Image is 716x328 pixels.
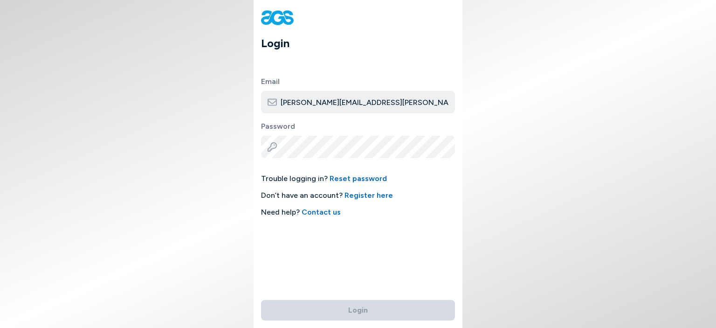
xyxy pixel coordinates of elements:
a: Contact us [302,208,341,216]
a: Register here [344,191,393,200]
button: Login [261,300,455,321]
span: Trouble logging in? [261,173,455,184]
h1: Login [261,35,462,52]
span: Don’t have an account? [261,190,455,201]
span: Need help? [261,207,455,218]
a: Reset password [330,174,387,183]
label: Password [261,121,455,132]
label: Email [261,76,455,87]
input: Type here [261,91,455,113]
